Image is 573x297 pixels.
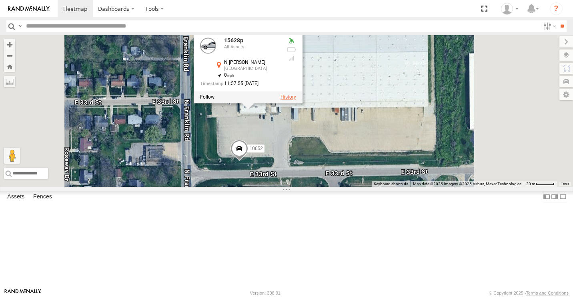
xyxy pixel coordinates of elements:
span: 20 m [526,182,535,186]
button: Zoom out [4,50,15,61]
div: No battery health information received from this device. [286,47,296,53]
img: rand-logo.svg [8,6,50,12]
a: Terms and Conditions [526,291,569,295]
div: 15628p [224,38,280,44]
label: Hide Summary Table [559,191,567,203]
label: Assets [3,191,28,202]
a: Terms (opens in new tab) [561,182,569,186]
label: Fences [29,191,56,202]
div: [GEOGRAPHIC_DATA] [224,66,280,71]
label: Search Filter Options [540,20,557,32]
label: View Asset History [280,95,296,100]
label: Realtime tracking of Asset [200,95,214,100]
button: Drag Pegman onto the map to open Street View [4,148,20,164]
label: Map Settings [559,89,573,100]
span: Map data ©2025 Imagery ©2025 Airbus, Maxar Technologies [413,182,521,186]
i: ? [550,2,563,15]
button: Keyboard shortcuts [374,181,408,187]
button: Map Scale: 20 m per 44 pixels [524,181,557,187]
div: N [PERSON_NAME] [224,60,280,65]
div: Valid GPS Fix [286,38,296,44]
button: Zoom in [4,39,15,50]
div: © Copyright 2025 - [489,291,569,295]
label: Dock Summary Table to the Left [543,191,551,203]
span: 0 [224,72,234,78]
a: Visit our Website [4,289,41,297]
span: 10652 [250,146,263,152]
label: Dock Summary Table to the Right [551,191,559,203]
div: Version: 308.01 [250,291,280,295]
div: Date/time of location update [200,81,280,87]
div: All Assets [224,45,280,50]
label: Measure [4,76,15,87]
label: Search Query [17,20,23,32]
div: Last Event GSM Signal Strength [286,55,296,61]
div: Paul Withrow [498,3,521,15]
button: Zoom Home [4,61,15,72]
